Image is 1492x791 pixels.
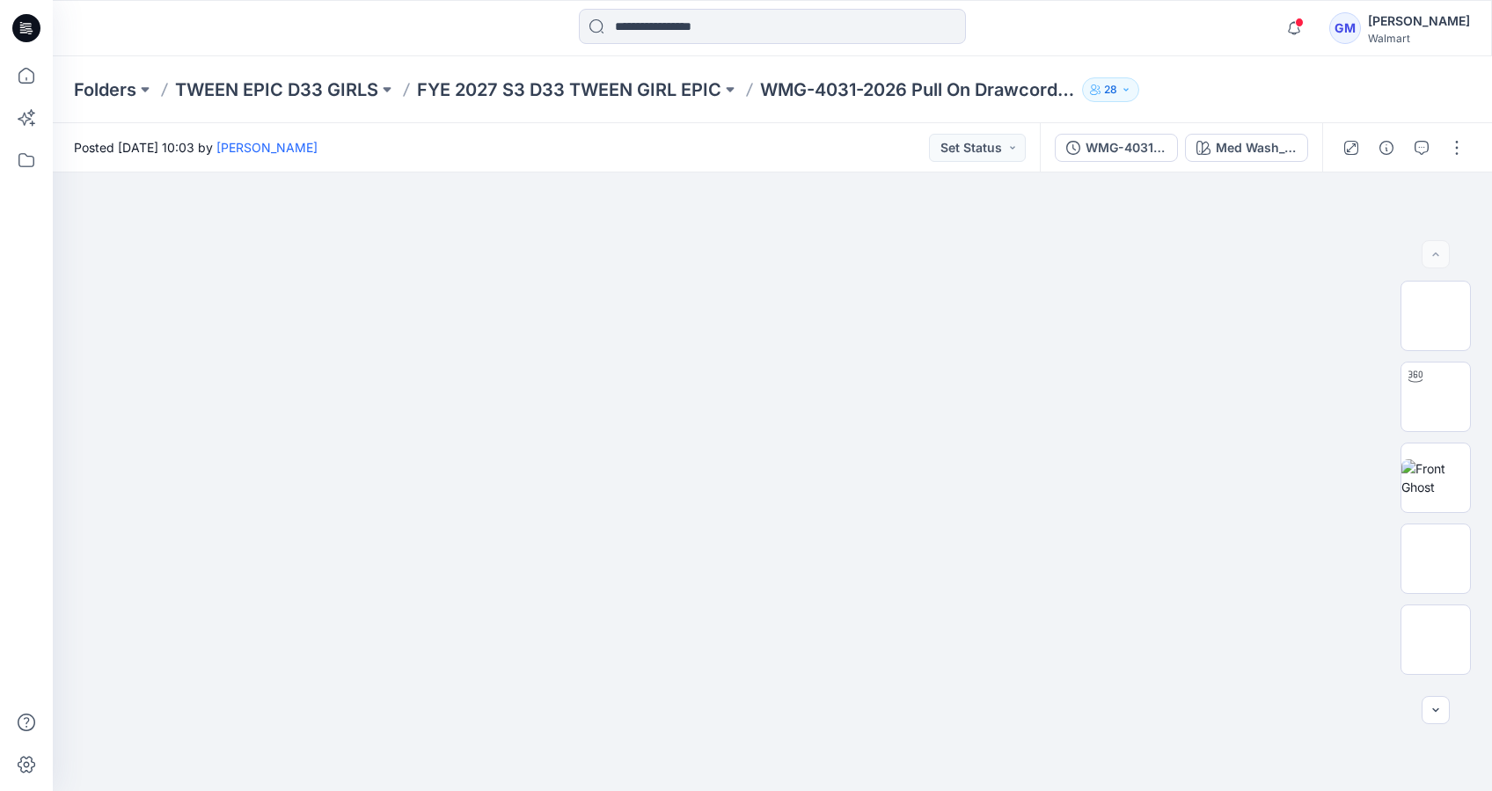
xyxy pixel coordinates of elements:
[1086,138,1167,157] div: WMG-4031-2026 Pull On Drawcord Wide Leg_Opt3_Full Colorway
[175,77,378,102] a: TWEEN EPIC D33 GIRLS
[74,138,318,157] span: Posted [DATE] 10:03 by
[1372,134,1401,162] button: Details
[74,77,136,102] a: Folders
[1216,138,1297,157] div: Med Wash_Opt.3A
[760,77,1075,102] p: WMG-4031-2026 Pull On Drawcord Wide Leg_Opt3
[1104,80,1117,99] p: 28
[1082,77,1139,102] button: 28
[417,77,721,102] a: FYE 2027 S3 D33 TWEEN GIRL EPIC
[1368,32,1470,45] div: Walmart
[1329,12,1361,44] div: GM
[1368,11,1470,32] div: [PERSON_NAME]
[1185,134,1308,162] button: Med Wash_Opt.3A
[1055,134,1178,162] button: WMG-4031-2026 Pull On Drawcord Wide Leg_Opt3_Full Colorway
[1401,459,1470,496] img: Front Ghost
[216,140,318,155] a: [PERSON_NAME]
